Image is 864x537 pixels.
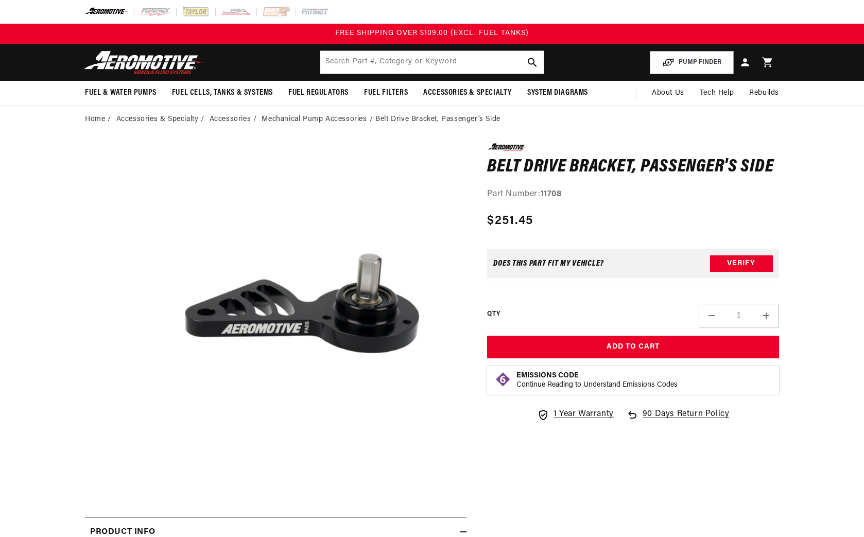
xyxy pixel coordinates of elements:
[320,51,544,74] input: Search by Part Number, Category or Keyword
[85,88,157,98] span: Fuel & Water Pumps
[516,371,678,390] button: Emissions CodeContinue Reading to Understand Emissions Codes
[487,212,533,230] span: $251.45
[521,51,544,74] button: search button
[487,310,500,319] label: QTY
[652,89,684,97] span: About Us
[85,114,779,125] nav: breadcrumbs
[288,88,349,98] span: Fuel Regulators
[81,50,210,75] img: Aeromotive
[487,336,779,359] button: Add to Cart
[116,114,207,125] li: Accessories & Specialty
[335,29,529,37] span: FREE SHIPPING OVER $109.00 (EXCL. FUEL TANKS)
[262,114,367,125] a: Mechanical Pump Accessories
[375,114,500,125] li: Belt Drive Bracket, Passenger's Side
[416,81,520,105] summary: Accessories & Specialty
[710,255,773,272] button: Verify
[643,408,730,431] span: 90 Days Return Policy
[356,81,416,105] summary: Fuel Filters
[164,81,281,105] summary: Fuel Cells, Tanks & Systems
[516,372,579,379] strong: Emissions Code
[85,114,105,125] a: Home
[741,81,787,106] summary: Rebuilds
[626,408,730,431] a: 90 Days Return Policy
[520,81,596,105] summary: System Diagrams
[644,81,692,106] a: About Us
[554,408,614,421] span: 1 Year Warranty
[495,371,511,388] img: Emissions code
[537,408,614,421] a: 1 Year Warranty
[692,81,741,106] summary: Tech Help
[516,380,678,390] p: Continue Reading to Understand Emissions Codes
[210,114,251,125] a: Accessories
[749,88,779,99] span: Rebuilds
[700,88,734,99] span: Tech Help
[423,88,512,98] span: Accessories & Specialty
[281,81,356,105] summary: Fuel Regulators
[487,188,779,201] div: Part Number:
[650,51,734,74] button: PUMP FINDER
[364,88,408,98] span: Fuel Filters
[493,259,604,268] div: Does This part fit My vehicle?
[172,88,273,98] span: Fuel Cells, Tanks & Systems
[85,143,466,496] media-gallery: Gallery Viewer
[527,88,588,98] span: System Diagrams
[77,81,164,105] summary: Fuel & Water Pumps
[541,190,562,198] strong: 11708
[487,159,779,176] h1: Belt Drive Bracket, Passenger's Side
